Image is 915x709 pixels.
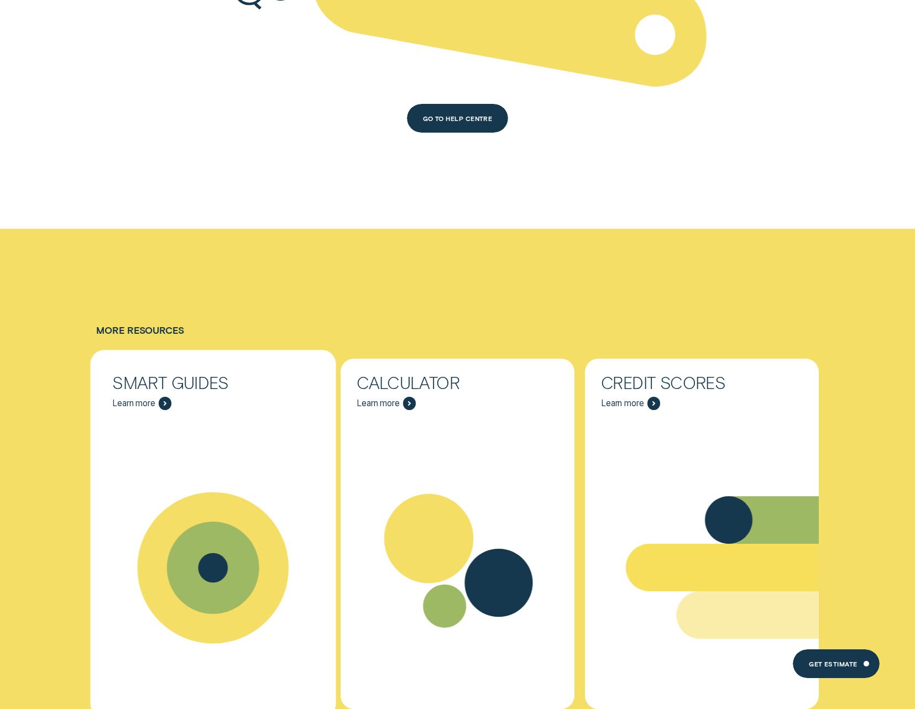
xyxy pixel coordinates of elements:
div: Smart Guides [112,375,314,391]
div: Calculator [357,375,558,391]
span: Learn more [601,398,644,408]
a: Calculator - Learn more [341,359,574,709]
a: Get Estimate [793,649,880,678]
a: Credit Scores - Learn more [585,359,819,709]
div: Credit Scores [601,375,803,391]
button: Go to Help Centre [407,104,509,133]
a: Smart Guides - Learn more [96,359,330,709]
h4: More Resources [96,325,818,336]
span: Learn more [112,398,155,408]
span: Learn more [357,398,399,408]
